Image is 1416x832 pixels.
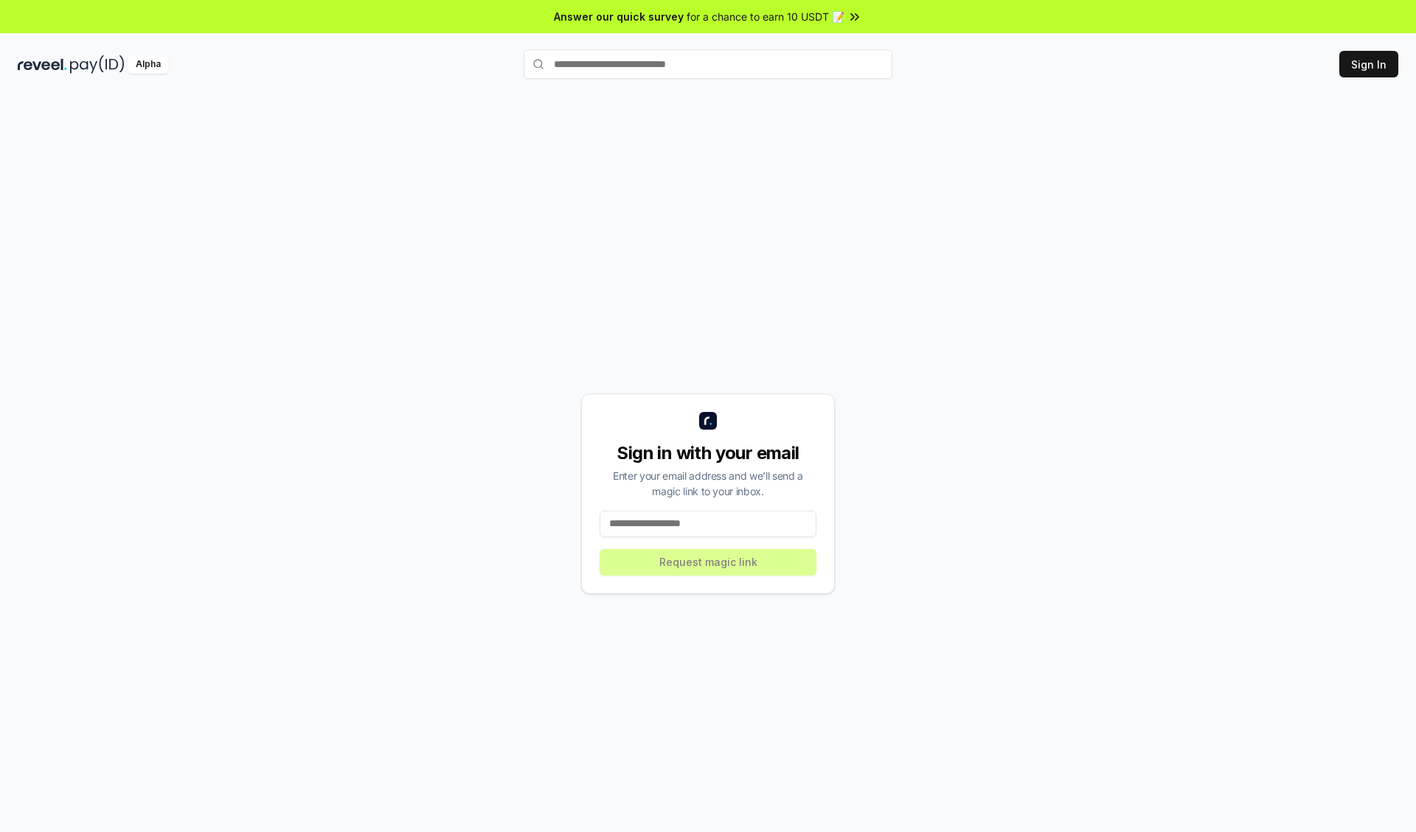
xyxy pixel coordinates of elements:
img: reveel_dark [18,55,67,74]
div: Sign in with your email [600,441,816,465]
img: logo_small [699,412,717,430]
span: for a chance to earn 10 USDT 📝 [687,9,844,24]
div: Enter your email address and we’ll send a magic link to your inbox. [600,468,816,499]
button: Sign In [1339,51,1398,77]
img: pay_id [70,55,125,74]
span: Answer our quick survey [554,9,684,24]
div: Alpha [128,55,169,74]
